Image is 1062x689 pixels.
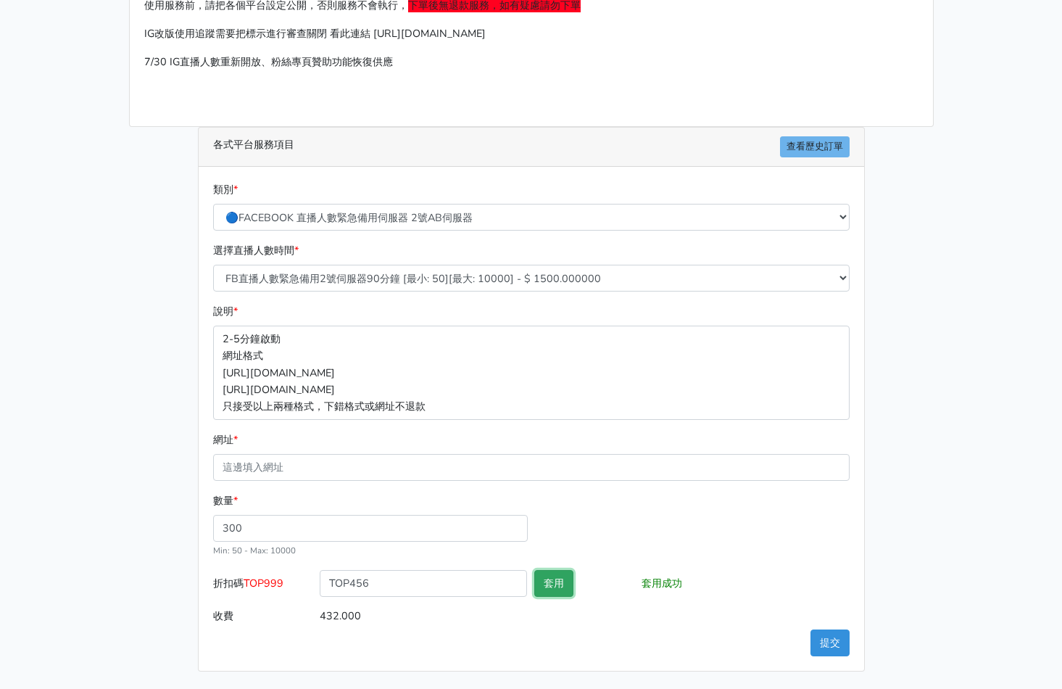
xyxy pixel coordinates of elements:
label: 收費 [210,603,317,630]
label: 選擇直播人數時間 [213,242,299,259]
p: 7/30 IG直播人數重新開放、粉絲專頁贊助功能恢復供應 [144,54,918,70]
input: 這邊填入網址 [213,454,850,481]
button: 提交 [810,630,850,656]
label: 類別 [213,181,238,198]
p: 2-5分鐘啟動 網址格式 [URL][DOMAIN_NAME] [URL][DOMAIN_NAME] 只接受以上兩種格式，下錯格式或網址不退款 [213,326,850,419]
label: 數量 [213,492,238,509]
span: TOP999 [244,576,283,590]
a: 查看歷史訂單 [780,136,850,157]
label: 說明 [213,303,238,320]
button: 套用 [534,570,573,597]
p: IG改版使用追蹤需要把標示進行審查關閉 看此連結 [URL][DOMAIN_NAME] [144,25,918,42]
div: 各式平台服務項目 [199,128,864,167]
label: 折扣碼 [210,570,317,603]
small: Min: 50 - Max: 10000 [213,545,296,556]
label: 網址 [213,432,238,448]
